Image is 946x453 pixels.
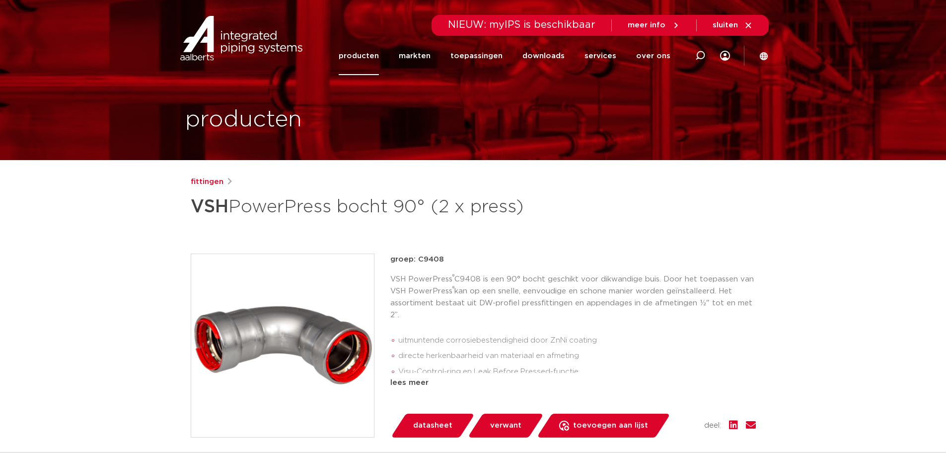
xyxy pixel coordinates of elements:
div: lees meer [390,377,756,389]
a: toepassingen [450,37,503,75]
a: verwant [467,414,544,438]
sup: ® [452,286,454,291]
h1: PowerPress bocht 90° (2 x press) [191,192,564,222]
span: toevoegen aan lijst [573,418,648,434]
li: Visu-Control-ring en Leak Before Pressed-functie [398,364,756,380]
li: directe herkenbaarheid van materiaal en afmeting [398,348,756,364]
strong: VSH [191,198,228,216]
a: sluiten [713,21,753,30]
span: sluiten [713,21,738,29]
span: meer info [628,21,665,29]
span: deel: [704,420,721,432]
p: VSH PowerPress C9408 is een 90° bocht geschikt voor dikwandige buis. Door het toepassen van VSH P... [390,273,756,321]
h1: producten [185,104,302,136]
nav: Menu [339,37,670,75]
a: datasheet [390,414,475,438]
span: verwant [490,418,521,434]
a: producten [339,37,379,75]
a: meer info [628,21,680,30]
p: groep: C9408 [390,254,756,266]
a: downloads [522,37,565,75]
a: markten [399,37,431,75]
sup: ® [452,274,454,279]
li: uitmuntende corrosiebestendigheid door ZnNi coating [398,333,756,349]
a: over ons [636,37,670,75]
a: fittingen [191,176,223,188]
img: Product Image for VSH PowerPress bocht 90° (2 x press) [191,254,374,437]
span: datasheet [413,418,452,434]
span: NIEUW: myIPS is beschikbaar [448,20,595,30]
a: services [584,37,616,75]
